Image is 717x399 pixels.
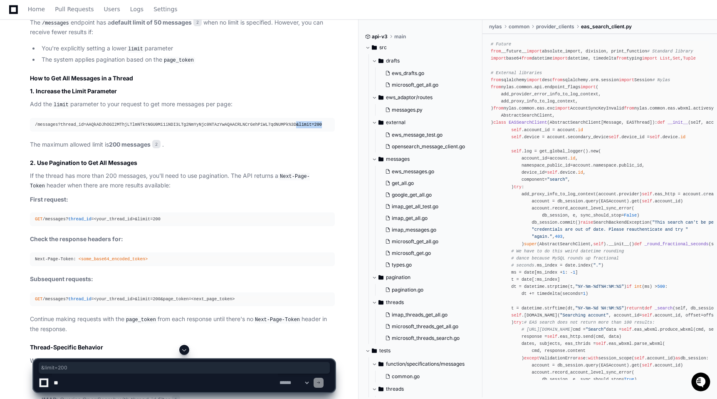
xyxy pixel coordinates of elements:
[130,7,143,12] span: Logs
[386,156,410,162] span: messages
[493,106,504,111] span: from
[578,127,583,132] span: id
[552,56,568,61] span: import
[124,316,158,324] code: page_token
[581,85,596,90] span: import
[642,192,652,197] span: self
[647,49,693,54] span: # Standard library
[560,313,608,318] span: "Searching account"
[35,257,76,262] span: Next-Page-Token:
[365,344,476,357] button: tests
[652,77,670,82] span: # Nylas
[68,297,91,302] span: thread_id
[126,45,145,53] code: limit
[378,297,383,307] svg: Directory
[35,121,330,128] div: /messages?thread_id=AAQkADJhOGI2MThjLTlmNTktNGU0Mi1iNDI3LTg2NmYyNjc0NTAzYwAQAACRLNCrGehPiWL7qdNUM...
[382,224,471,236] button: imap_messages.go
[491,77,501,82] span: from
[645,242,709,247] span: _round_fractional_seconds
[509,120,547,125] span: EASSearchClient
[392,180,414,187] span: get_all.go
[392,132,443,138] span: ews_message_test.go
[634,284,642,289] span: int
[392,323,458,330] span: microsoft_threads_get_all.go
[382,177,471,189] button: get_all.go
[382,201,471,212] button: imap_get_all_test.go
[394,33,406,40] span: main
[382,259,471,271] button: types.go
[511,313,522,318] span: self
[511,249,624,254] span: # We have to do this weird datetime rounding
[627,284,632,289] span: if
[372,271,476,284] button: pagination
[372,116,476,129] button: external
[491,49,501,54] span: from
[141,65,151,75] button: Start new chat
[39,55,335,65] li: The system applies pagination based on the
[511,256,619,261] span: # dance because MySQL rounds up fractional
[650,135,660,140] span: self
[491,70,542,75] span: # External libraries
[392,262,412,268] span: types.go
[392,335,460,342] span: microsoft_threads_search.go
[8,8,25,25] img: PlayerZero
[35,217,42,222] span: GET
[616,56,627,61] span: from
[392,287,423,293] span: pagination.go
[657,284,665,289] span: 500
[392,107,423,113] span: messages.py
[491,56,506,61] span: import
[527,49,542,54] span: import
[392,227,436,233] span: imap_messages.go
[578,170,583,175] span: id
[555,234,562,239] span: 403
[575,306,624,311] span: "%Y-%m-%d %H:%M:%S"
[608,135,619,140] span: self
[28,70,105,77] div: We're available if you need us!
[382,332,471,344] button: microsoft_threads_search.go
[392,203,438,210] span: imap_get_all_test.go
[378,92,383,102] svg: Directory
[386,57,400,64] span: drafts
[28,62,136,70] div: Start new chat
[690,372,713,394] iframe: Open customer support
[493,120,506,125] span: class
[642,313,653,318] span: self
[392,143,465,150] span: opensearch_message_client.go
[299,122,312,127] span: limit
[575,284,624,289] span: "%Y-%m-%dT%H:%M:%S"
[30,314,335,334] p: Continue making requests with the from each response until there's no header in the response.
[382,67,471,79] button: ews_drafts.go
[624,213,637,218] span: False
[583,291,586,296] span: 1
[511,149,522,154] span: self
[657,120,665,125] span: def
[28,7,45,12] span: Home
[547,334,558,339] span: self
[30,171,335,191] p: If the thread has more than 200 messages, you'll need to use pagination. The API returns a header...
[627,306,642,311] span: return
[382,141,471,152] button: opensearch_message_client.go
[104,7,120,12] span: Users
[386,119,405,126] span: external
[386,94,433,101] span: ews_adaptor/routes
[153,7,177,12] span: Settings
[527,77,542,82] span: import
[41,364,327,371] span: &limit=200
[35,296,330,303] div: /messages? =<your_thread_id>&limit=200&page_token=<next_page_token>
[382,79,471,91] button: microsoft_get_all.go
[532,234,552,239] span: "again."
[378,56,383,66] svg: Directory
[547,177,568,182] span: "search"
[511,263,537,268] span: # seconds.
[680,135,685,140] span: id
[382,236,471,247] button: microsoft_get_all.go
[392,168,434,175] span: ews_messages.go
[8,33,151,47] div: Welcome
[552,77,563,82] span: from
[30,100,335,110] p: Add the parameter to your request to get more messages per page:
[372,54,476,67] button: drafts
[660,56,670,61] span: List
[511,127,522,132] span: self
[382,309,471,321] button: imap_threads_get_all.go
